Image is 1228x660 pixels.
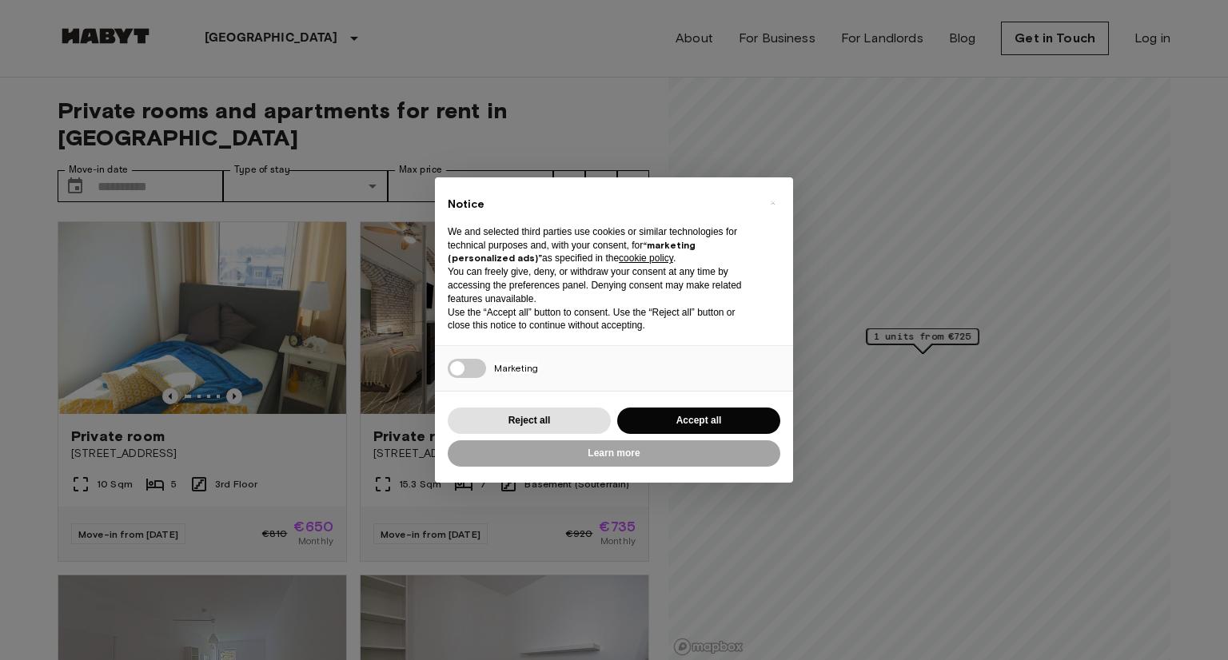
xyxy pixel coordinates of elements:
[448,408,611,434] button: Reject all
[448,239,696,264] strong: “marketing (personalized ads)”
[770,193,775,213] span: ×
[448,440,780,467] button: Learn more
[448,306,755,333] p: Use the “Accept all” button to consent. Use the “Reject all” button or close this notice to conti...
[448,225,755,265] p: We and selected third parties use cookies or similar technologies for technical purposes and, wit...
[760,190,785,216] button: Close this notice
[619,252,673,264] a: cookie policy
[494,362,538,374] span: Marketing
[448,265,755,305] p: You can freely give, deny, or withdraw your consent at any time by accessing the preferences pane...
[448,197,755,213] h2: Notice
[617,408,780,434] button: Accept all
